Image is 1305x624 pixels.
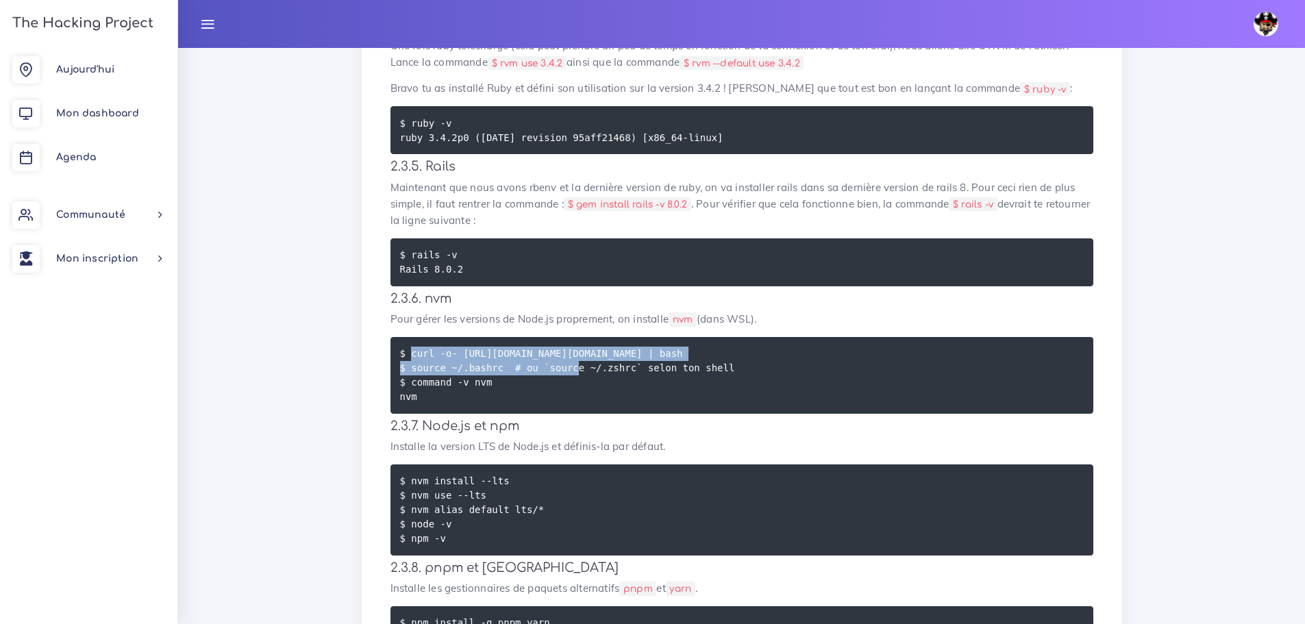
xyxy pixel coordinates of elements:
[56,64,114,75] span: Aujourd'hui
[56,253,138,264] span: Mon inscription
[400,346,735,404] code: $ curl -o- [URL][DOMAIN_NAME][DOMAIN_NAME] | bash $ source ~/.bashrc # ou `source ~/.zshrc` selon...
[1254,12,1278,36] img: avatar
[400,247,467,277] code: $ rails -v Rails 8.0.2
[619,582,656,596] code: pnpm
[390,179,1093,229] p: Maintenant que nous avons rbenv et la dernière version de ruby, on va installer rails dans sa der...
[669,312,697,327] code: nvm
[488,56,567,71] code: $ rvm use 3.4.2
[666,582,695,596] code: yarn
[56,108,139,118] span: Mon dashboard
[390,291,1093,306] h4: 2.3.6. nvm
[390,580,1093,597] p: Installe les gestionnaires de paquets alternatifs et .
[400,116,728,145] code: $ ruby -v ruby 3.4.2p0 ([DATE] revision 95aff21468) [x86_64-linux]
[56,210,125,220] span: Communauté
[1020,82,1070,97] code: $ ruby -v
[390,311,1093,327] p: Pour gérer les versions de Node.js proprement, on installe (dans WSL).
[390,560,1093,575] h4: 2.3.8. pnpm et [GEOGRAPHIC_DATA]
[949,197,997,212] code: $ rails -v
[680,56,804,71] code: $ rvm --default use 3.4.2
[390,419,1093,434] h4: 2.3.7. Node.js et npm
[390,38,1093,71] p: Une fois ruby téléchargé (cela peut prendre un peu de temps en fonction de ta connexion et de ton...
[8,16,153,31] h3: The Hacking Project
[400,473,545,546] code: $ nvm install --lts $ nvm use --lts $ nvm alias default lts/* $ node -v $ npm -v
[390,80,1093,97] p: Bravo tu as installé Ruby et défini son utilisation sur la version 3.4.2 ! [PERSON_NAME] que tout...
[564,197,691,212] code: $ gem install rails -v 8.0.2
[390,438,1093,455] p: Installe la version LTS de Node.js et définis-la par défaut.
[390,159,1093,174] h4: 2.3.5. Rails
[56,152,96,162] span: Agenda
